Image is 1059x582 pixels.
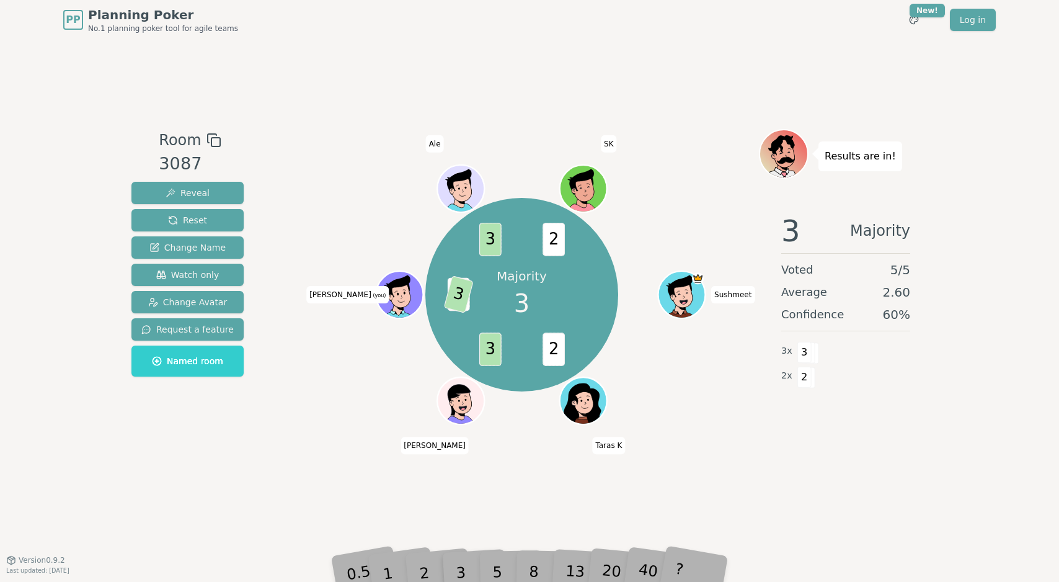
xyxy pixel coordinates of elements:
[131,291,244,313] button: Change Avatar
[543,333,565,367] span: 2
[592,437,625,454] span: Click to change your name
[19,555,65,565] span: Version 0.9.2
[514,285,529,322] span: 3
[66,12,80,27] span: PP
[781,369,792,383] span: 2 x
[148,296,228,308] span: Change Avatar
[850,216,910,246] span: Majority
[882,284,910,301] span: 2.60
[781,284,827,301] span: Average
[497,267,547,285] p: Majority
[166,187,210,199] span: Reveal
[377,272,421,316] button: Click to change your avatar
[152,355,223,367] span: Named room
[781,306,844,323] span: Confidence
[88,6,238,24] span: Planning Poker
[426,135,444,153] span: Click to change your name
[306,286,389,303] span: Click to change your name
[149,241,226,254] span: Change Name
[159,151,221,177] div: 3087
[141,323,234,336] span: Request a feature
[601,135,617,153] span: Click to change your name
[883,306,910,323] span: 60 %
[781,344,792,358] span: 3 x
[781,261,813,279] span: Voted
[156,269,219,281] span: Watch only
[6,555,65,565] button: Version0.9.2
[131,264,244,286] button: Watch only
[131,346,244,377] button: Named room
[479,223,502,256] span: 3
[781,216,800,246] span: 3
[543,223,565,256] span: 2
[131,318,244,341] button: Request a feature
[168,214,207,226] span: Reset
[131,182,244,204] button: Reveal
[479,333,502,367] span: 3
[159,129,201,151] span: Room
[6,567,69,574] span: Last updated: [DATE]
[910,4,945,17] div: New!
[131,209,244,231] button: Reset
[890,261,910,279] span: 5 / 5
[903,9,925,31] button: New!
[63,6,238,34] a: PPPlanning PokerNo.1 planning poker tool for agile teams
[443,275,473,313] span: 3
[88,24,238,34] span: No.1 planning poker tool for agile teams
[797,367,812,388] span: 2
[371,293,386,298] span: (you)
[711,286,755,303] span: Click to change your name
[692,272,704,284] span: Sushmeet is the host
[825,148,896,165] p: Results are in!
[797,342,812,363] span: 3
[950,9,996,31] a: Log in
[401,437,469,454] span: Click to change your name
[131,236,244,259] button: Change Name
